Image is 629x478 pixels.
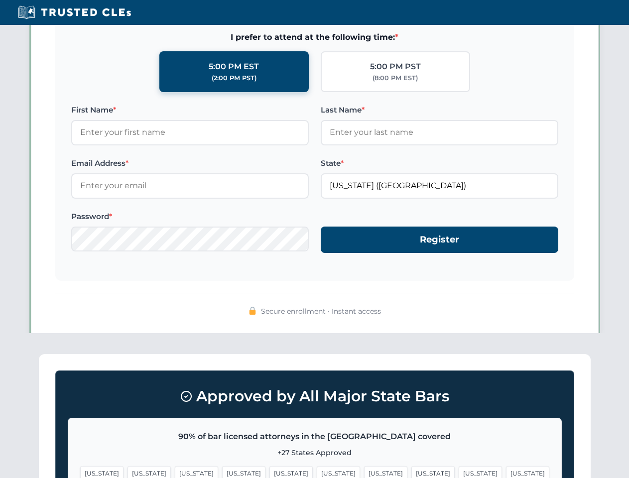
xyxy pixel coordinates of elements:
[80,447,549,458] p: +27 States Approved
[71,120,309,145] input: Enter your first name
[71,157,309,169] label: Email Address
[321,227,558,253] button: Register
[71,31,558,44] span: I prefer to attend at the following time:
[80,430,549,443] p: 90% of bar licensed attorneys in the [GEOGRAPHIC_DATA] covered
[209,60,259,73] div: 5:00 PM EST
[68,383,562,410] h3: Approved by All Major State Bars
[15,5,134,20] img: Trusted CLEs
[71,211,309,223] label: Password
[321,104,558,116] label: Last Name
[321,157,558,169] label: State
[249,307,256,315] img: 🔒
[370,60,421,73] div: 5:00 PM PST
[71,173,309,198] input: Enter your email
[321,120,558,145] input: Enter your last name
[261,306,381,317] span: Secure enrollment • Instant access
[373,73,418,83] div: (8:00 PM EST)
[321,173,558,198] input: Florida (FL)
[71,104,309,116] label: First Name
[212,73,256,83] div: (2:00 PM PST)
